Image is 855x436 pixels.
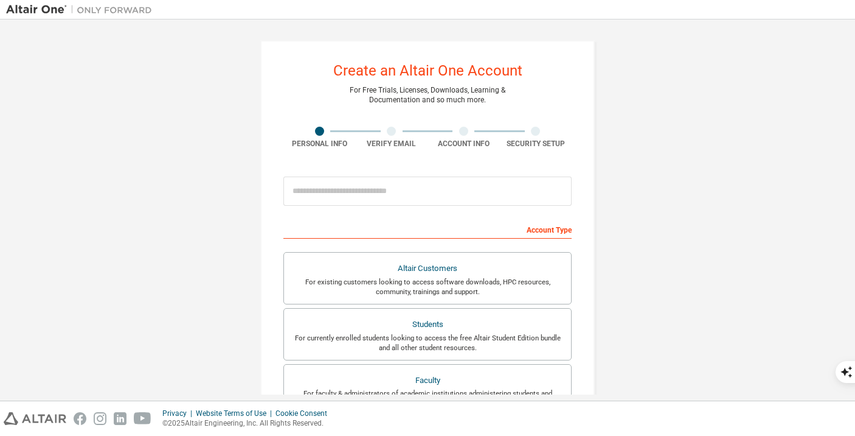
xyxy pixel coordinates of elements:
[94,412,106,425] img: instagram.svg
[356,139,428,149] div: Verify Email
[291,372,564,389] div: Faculty
[500,139,572,149] div: Security Setup
[196,409,275,418] div: Website Terms of Use
[427,139,500,149] div: Account Info
[291,389,564,408] div: For faculty & administrators of academic institutions administering students and accessing softwa...
[283,219,572,239] div: Account Type
[275,409,334,418] div: Cookie Consent
[350,85,505,105] div: For Free Trials, Licenses, Downloads, Learning & Documentation and so much more.
[283,139,356,149] div: Personal Info
[74,412,86,425] img: facebook.svg
[291,277,564,297] div: For existing customers looking to access software downloads, HPC resources, community, trainings ...
[291,333,564,353] div: For currently enrolled students looking to access the free Altair Student Edition bundle and all ...
[291,316,564,333] div: Students
[333,63,522,78] div: Create an Altair One Account
[6,4,158,16] img: Altair One
[162,409,196,418] div: Privacy
[134,412,151,425] img: youtube.svg
[162,418,334,429] p: © 2025 Altair Engineering, Inc. All Rights Reserved.
[114,412,126,425] img: linkedin.svg
[291,260,564,277] div: Altair Customers
[4,412,66,425] img: altair_logo.svg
